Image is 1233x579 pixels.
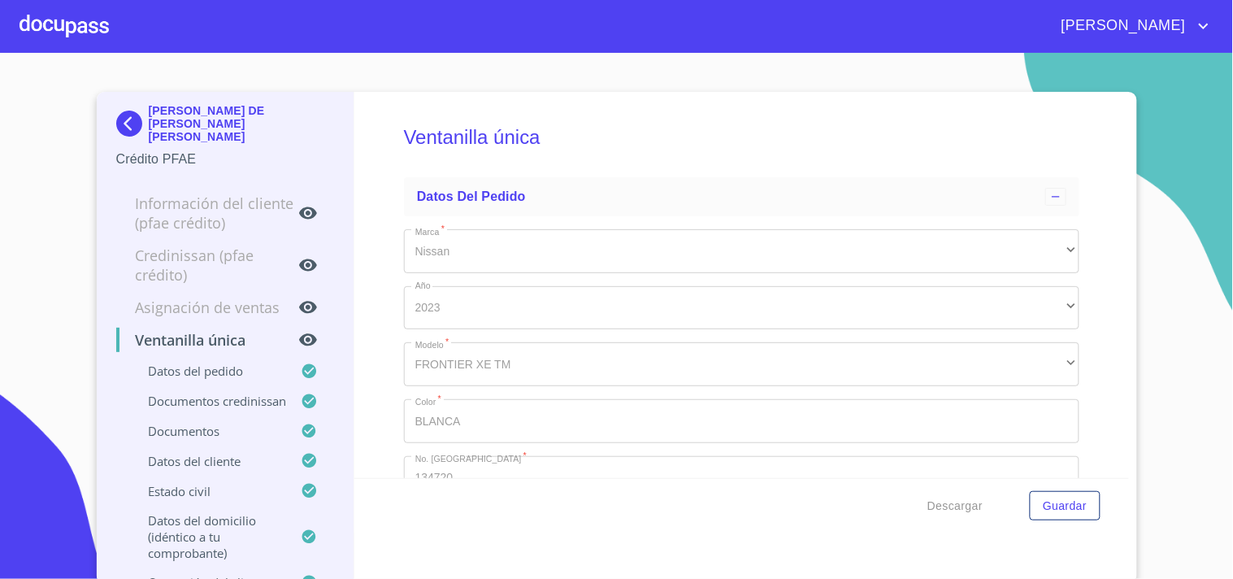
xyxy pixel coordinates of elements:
[116,363,302,379] p: Datos del pedido
[116,423,302,439] p: Documentos
[116,512,302,561] p: Datos del domicilio (idéntico a tu comprobante)
[927,496,983,516] span: Descargar
[116,330,299,350] p: Ventanilla única
[1030,491,1100,521] button: Guardar
[404,342,1079,386] div: FRONTIER XE TM
[404,104,1079,171] h5: Ventanilla única
[1049,13,1213,39] button: account of current user
[1049,13,1194,39] span: [PERSON_NAME]
[116,111,149,137] img: Docupass spot blue
[116,298,299,317] p: Asignación de Ventas
[404,177,1079,216] div: Datos del pedido
[116,246,299,285] p: Credinissan (PFAE crédito)
[116,104,335,150] div: [PERSON_NAME] DE [PERSON_NAME] [PERSON_NAME]
[116,483,302,499] p: Estado civil
[404,229,1079,273] div: Nissan
[149,104,335,143] p: [PERSON_NAME] DE [PERSON_NAME] [PERSON_NAME]
[116,150,335,169] p: Crédito PFAE
[404,286,1079,330] div: 2023
[921,491,989,521] button: Descargar
[116,393,302,409] p: Documentos CrediNissan
[116,194,299,233] p: Información del cliente (PFAE crédito)
[417,189,526,203] span: Datos del pedido
[1043,496,1087,516] span: Guardar
[116,453,302,469] p: Datos del cliente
